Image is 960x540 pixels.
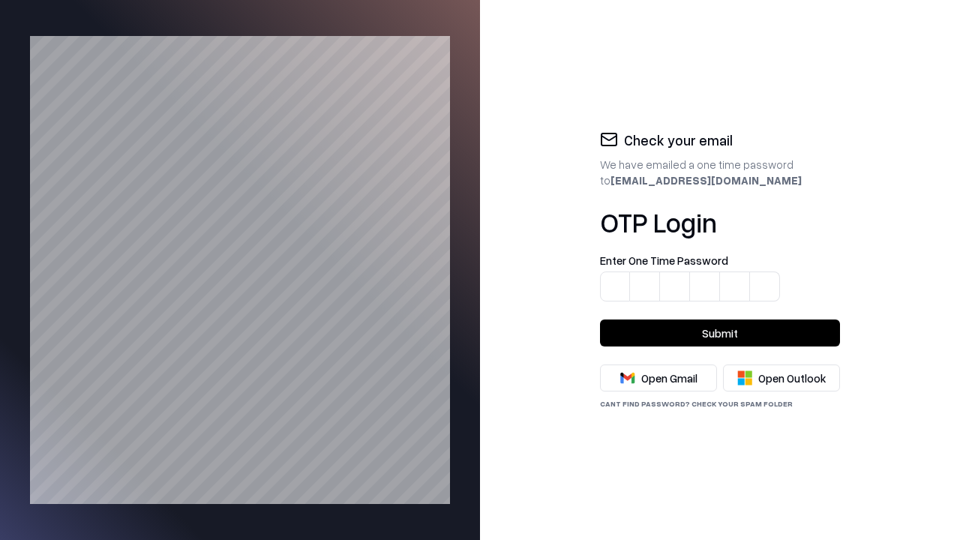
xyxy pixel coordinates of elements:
h1: OTP Login [600,207,840,237]
button: Open Gmail [600,364,717,391]
h2: Check your email [624,130,733,151]
div: Cant find password? check your spam folder [600,397,840,409]
div: We have emailed a one time password to [600,157,840,188]
button: Submit [600,319,840,346]
button: Open Outlook [723,364,840,391]
b: [EMAIL_ADDRESS][DOMAIN_NAME] [610,173,802,187]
